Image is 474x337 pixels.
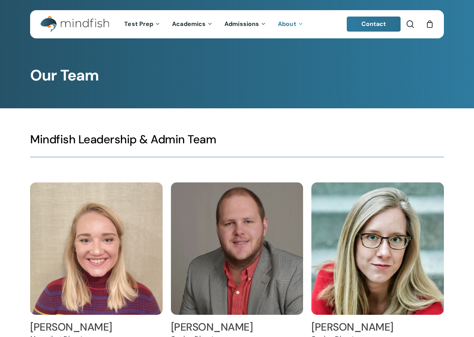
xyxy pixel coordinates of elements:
a: [PERSON_NAME] [30,320,112,334]
img: Helen Terndrup [311,182,444,314]
a: [PERSON_NAME] [171,320,253,334]
a: Contact [347,17,401,32]
a: [PERSON_NAME] [311,320,393,334]
a: Test Prep [119,21,166,27]
a: About [272,21,309,27]
span: Test Prep [124,20,153,28]
h1: Our Team [30,67,444,85]
img: Mac Wetherbee [171,182,303,314]
span: Admissions [224,20,259,28]
a: Cart [425,20,434,28]
span: Contact [361,20,386,28]
span: About [278,20,296,28]
span: Academics [172,20,206,28]
h3: Mindfish Leadership & Admin Team [30,132,444,147]
a: Admissions [219,21,272,27]
header: Main Menu [30,10,444,38]
img: Hailey Andler [30,182,162,314]
a: Academics [166,21,219,27]
nav: Main Menu [119,10,309,38]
